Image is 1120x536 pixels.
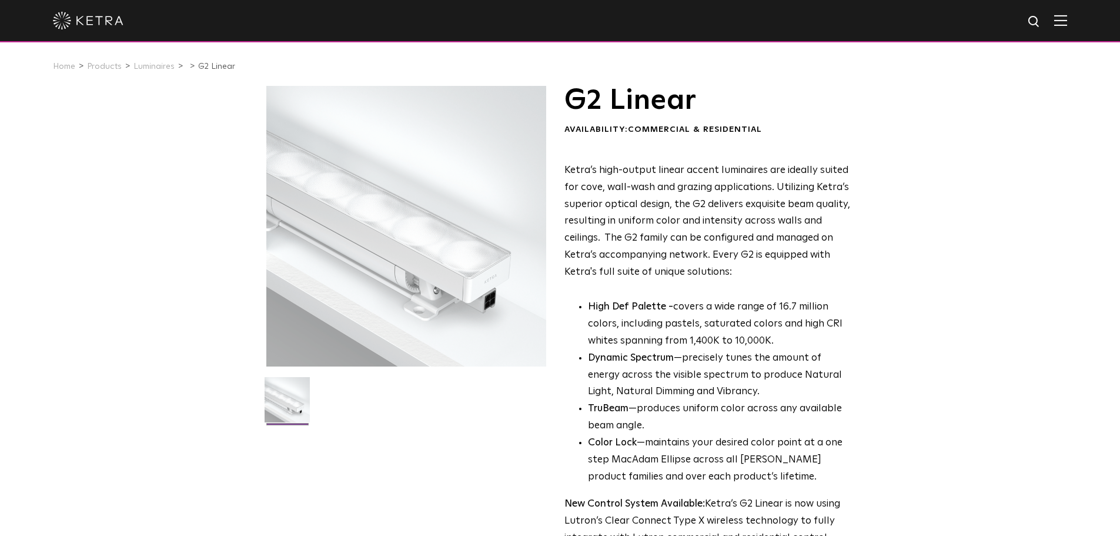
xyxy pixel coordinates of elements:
strong: High Def Palette - [588,302,673,312]
p: covers a wide range of 16.7 million colors, including pastels, saturated colors and high CRI whit... [588,299,851,350]
li: —produces uniform color across any available beam angle. [588,401,851,435]
a: Luminaires [133,62,175,71]
strong: Dynamic Spectrum [588,353,674,363]
li: —precisely tunes the amount of energy across the visible spectrum to produce Natural Light, Natur... [588,350,851,401]
img: ketra-logo-2019-white [53,12,123,29]
a: Products [87,62,122,71]
strong: Color Lock [588,438,637,448]
img: search icon [1027,15,1042,29]
div: Availability: [564,124,851,136]
img: G2-Linear-2021-Web-Square [265,377,310,431]
a: Home [53,62,75,71]
strong: New Control System Available: [564,499,705,509]
strong: TruBeam [588,404,628,414]
a: G2 Linear [198,62,235,71]
li: —maintains your desired color point at a one step MacAdam Ellipse across all [PERSON_NAME] produc... [588,435,851,486]
img: Hamburger%20Nav.svg [1054,15,1067,26]
p: Ketra’s high-output linear accent luminaires are ideally suited for cove, wall-wash and grazing a... [564,162,851,281]
h1: G2 Linear [564,86,851,115]
span: Commercial & Residential [628,125,762,134]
